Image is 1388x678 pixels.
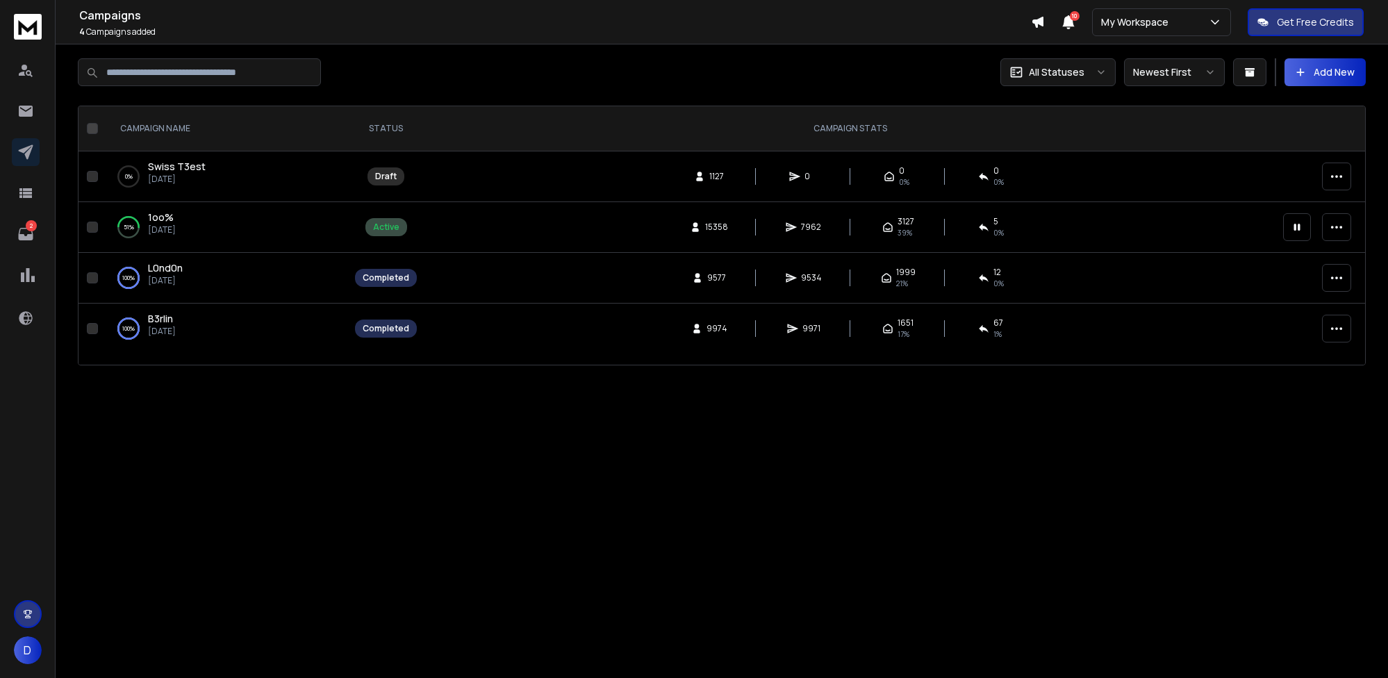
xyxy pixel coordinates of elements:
[801,272,822,283] span: 9534
[1029,65,1084,79] p: All Statuses
[896,278,908,289] span: 21 %
[148,174,206,185] p: [DATE]
[1248,8,1364,36] button: Get Free Credits
[804,171,818,182] span: 0
[104,151,347,202] td: 0%Swiss T3est[DATE]
[148,261,183,274] span: L0nd0n
[802,323,820,334] span: 9971
[14,636,42,664] button: D
[707,323,727,334] span: 9974
[1070,11,1080,21] span: 10
[1124,58,1225,86] button: Newest First
[425,106,1275,151] th: CAMPAIGN STATS
[363,272,409,283] div: Completed
[104,253,347,304] td: 100%L0nd0n[DATE]
[801,222,821,233] span: 7962
[993,176,1004,188] span: 0%
[993,329,1002,340] span: 1 %
[14,14,42,40] img: logo
[148,312,173,326] a: B3rlin
[148,160,206,173] span: Swiss T3est
[363,323,409,334] div: Completed
[705,222,728,233] span: 15358
[124,220,134,234] p: 51 %
[347,106,425,151] th: STATUS
[148,275,183,286] p: [DATE]
[993,317,1003,329] span: 67
[122,271,135,285] p: 100 %
[899,165,904,176] span: 0
[707,272,726,283] span: 9577
[104,106,347,151] th: CAMPAIGN NAME
[1101,15,1174,29] p: My Workspace
[26,220,37,231] p: 2
[993,227,1004,238] span: 0 %
[104,304,347,354] td: 100%B3rlin[DATE]
[79,7,1031,24] h1: Campaigns
[148,312,173,325] span: B3rlin
[898,216,914,227] span: 3127
[79,26,85,38] span: 4
[709,171,724,182] span: 1127
[993,216,998,227] span: 5
[122,322,135,336] p: 100 %
[1277,15,1354,29] p: Get Free Credits
[79,26,1031,38] p: Campaigns added
[104,202,347,253] td: 51%1oo%[DATE]
[993,278,1004,289] span: 0 %
[148,160,206,174] a: Swiss T3est
[125,169,133,183] p: 0 %
[898,227,912,238] span: 39 %
[375,171,397,182] div: Draft
[896,267,916,278] span: 1999
[148,326,176,337] p: [DATE]
[993,165,999,176] span: 0
[373,222,399,233] div: Active
[993,267,1001,278] span: 12
[148,261,183,275] a: L0nd0n
[148,224,176,235] p: [DATE]
[12,220,40,248] a: 2
[898,317,914,329] span: 1651
[148,210,174,224] a: 1oo%
[1284,58,1366,86] button: Add New
[899,176,909,188] span: 0%
[898,329,909,340] span: 17 %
